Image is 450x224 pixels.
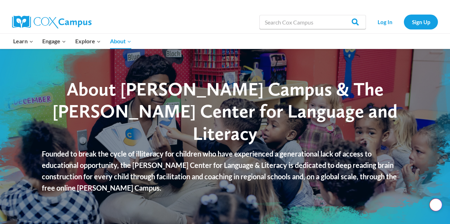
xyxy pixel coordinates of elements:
span: Explore [75,37,101,46]
span: Engage [42,37,66,46]
span: About [110,37,131,46]
input: Search Cox Campus [259,15,366,29]
nav: Primary Navigation [9,34,136,49]
nav: Secondary Navigation [369,15,438,29]
span: Learn [13,37,33,46]
a: Sign Up [404,15,438,29]
p: Founded to break the cycle of illiteracy for children who have experienced a generational lack of... [42,148,408,193]
img: Cox Campus [12,16,92,28]
a: Log In [369,15,400,29]
span: About [PERSON_NAME] Campus & The [PERSON_NAME] Center for Language and Literacy [53,78,397,144]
